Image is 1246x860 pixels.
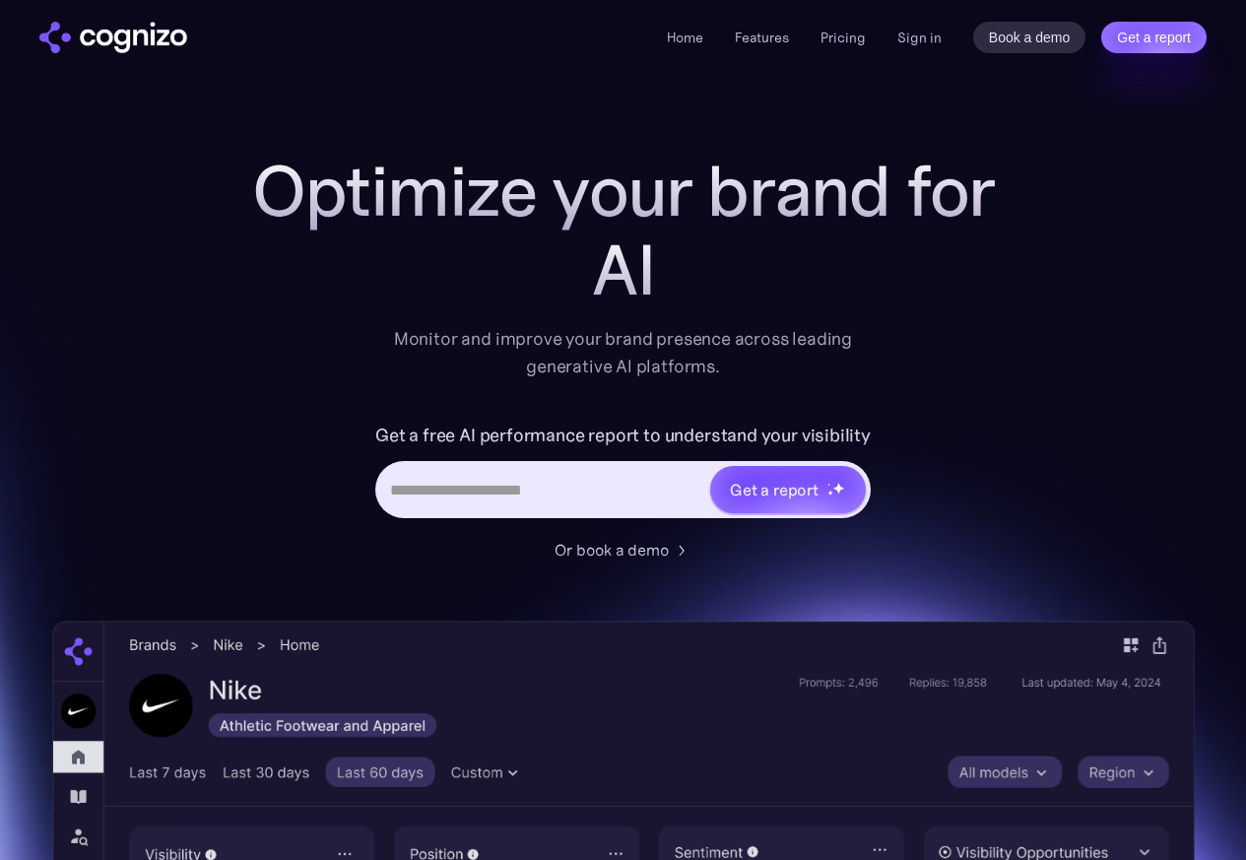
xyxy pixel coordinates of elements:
a: home [39,22,187,53]
div: Or book a demo [555,538,669,562]
img: cognizo logo [39,22,187,53]
a: Get a report [1101,22,1207,53]
a: Home [667,29,703,46]
a: Pricing [820,29,866,46]
div: Get a report [730,478,819,501]
h1: Optimize your brand for [230,152,1017,231]
a: Sign in [897,26,942,49]
a: Get a reportstarstarstar [708,464,868,515]
div: AI [230,231,1017,309]
img: star [827,483,830,486]
img: star [832,482,845,495]
a: Features [735,29,789,46]
form: Hero URL Input Form [375,420,871,528]
img: star [827,490,834,496]
div: Monitor and improve your brand presence across leading generative AI platforms. [381,325,866,380]
a: Book a demo [973,22,1086,53]
label: Get a free AI performance report to understand your visibility [375,420,871,451]
a: Or book a demo [555,538,692,562]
